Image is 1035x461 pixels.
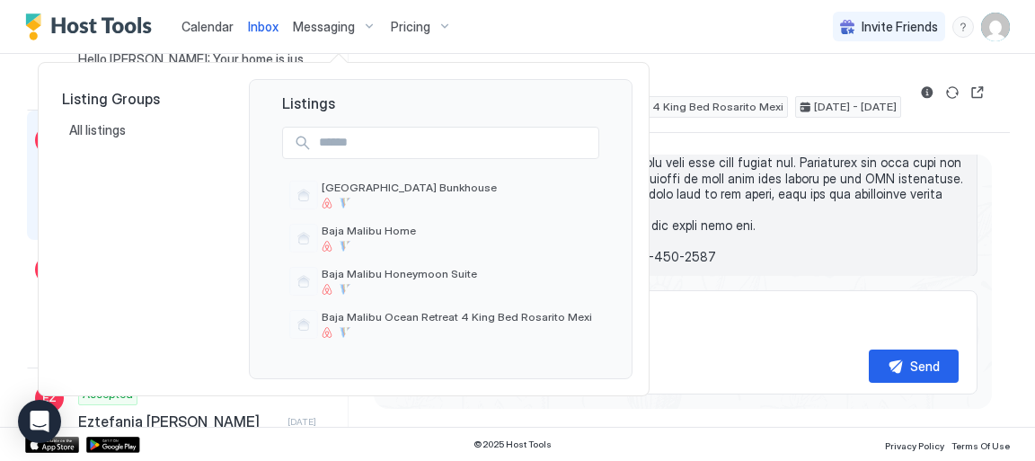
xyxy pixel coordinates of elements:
span: Baja Malibu Ocean Retreat 4 King Bed Rosarito Mexi [322,310,592,324]
span: Listings [264,94,617,112]
div: Open Intercom Messenger [18,400,61,443]
span: Baja Malibu Honeymoon Suite [322,267,592,280]
span: [GEOGRAPHIC_DATA] Bunkhouse [322,181,592,194]
span: All listings [69,122,128,138]
input: Input Field [312,128,598,158]
span: Listing Groups [62,90,220,108]
span: Baja Malibu Home [322,224,592,237]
